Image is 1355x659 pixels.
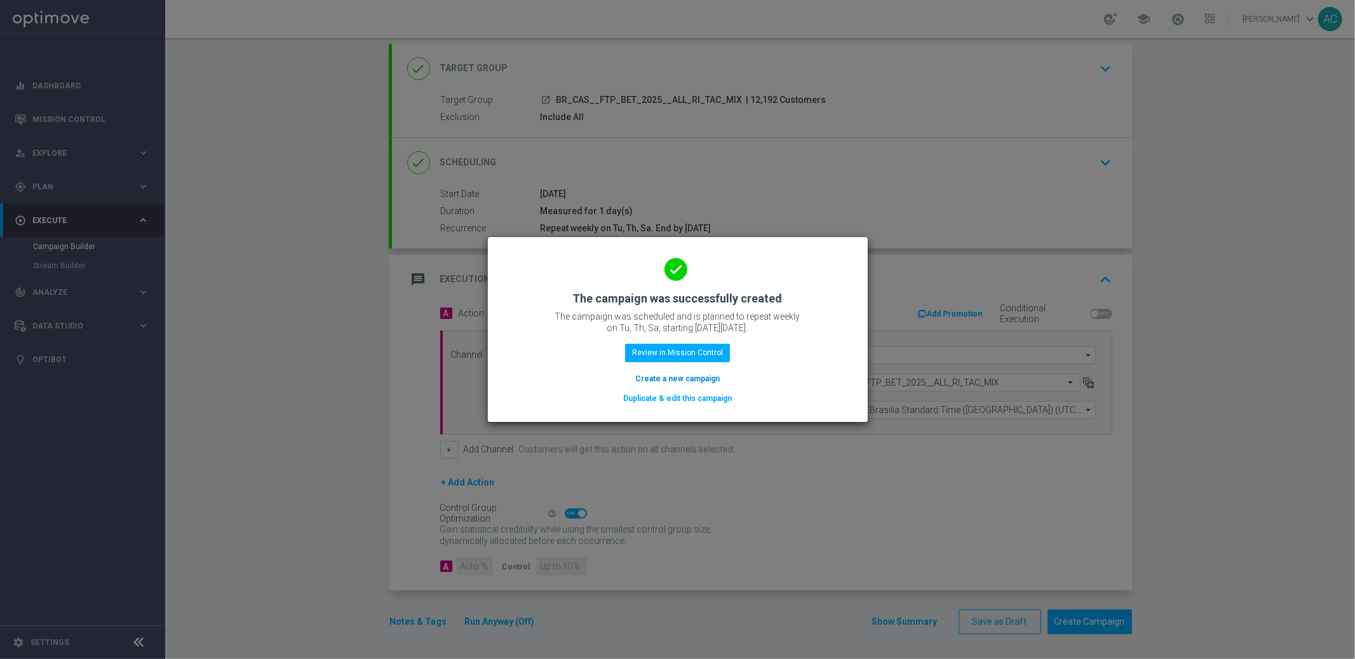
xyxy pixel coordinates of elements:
button: Duplicate & edit this campaign [622,391,733,405]
h2: The campaign was successfully created [573,291,783,306]
p: The campaign was scheduled and is planned to repeat weekly on Tu, Th, Sa, starting [DATE][DATE]. [551,311,805,334]
button: Create a new campaign [634,372,721,386]
button: Review in Mission Control [625,344,730,362]
i: done [664,258,687,281]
